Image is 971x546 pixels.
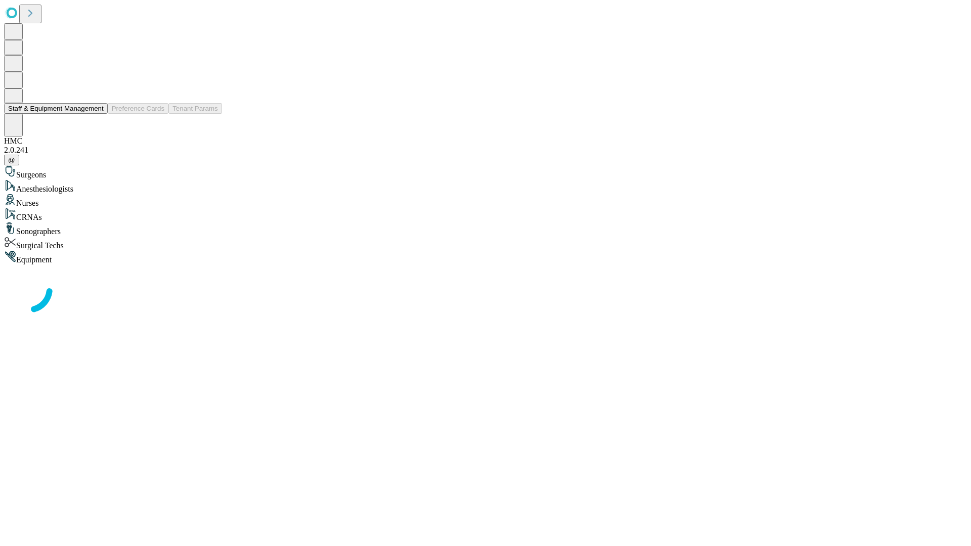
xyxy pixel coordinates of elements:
[4,236,967,250] div: Surgical Techs
[4,146,967,155] div: 2.0.241
[4,222,967,236] div: Sonographers
[4,136,967,146] div: HMC
[4,103,108,114] button: Staff & Equipment Management
[108,103,168,114] button: Preference Cards
[4,179,967,194] div: Anesthesiologists
[4,250,967,264] div: Equipment
[4,208,967,222] div: CRNAs
[4,155,19,165] button: @
[4,194,967,208] div: Nurses
[8,156,15,164] span: @
[4,165,967,179] div: Surgeons
[168,103,222,114] button: Tenant Params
